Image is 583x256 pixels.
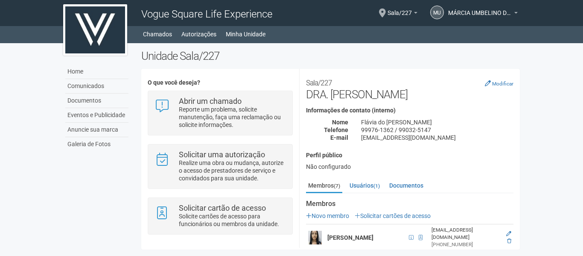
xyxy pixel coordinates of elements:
a: Eventos e Publicidade [65,108,128,123]
strong: E-mail [330,134,348,141]
img: logo.jpg [63,4,127,56]
div: [EMAIL_ADDRESS][DOMAIN_NAME] [431,227,498,241]
div: Não configurado [306,163,513,171]
strong: Solicitar uma autorização [179,150,265,159]
span: Sala/227 [388,1,412,16]
h4: O que você deseja? [148,79,292,86]
a: Anuncie sua marca [65,123,128,137]
a: Modificar [485,80,513,87]
p: Reporte um problema, solicite manutenção, faça uma reclamação ou solicite informações. [179,106,286,129]
img: user.png [308,231,322,244]
a: Documentos [65,94,128,108]
a: Comunicados [65,79,128,94]
small: (1) [373,183,380,189]
h4: Informações de contato (interno) [306,107,513,114]
strong: Membros [306,200,513,208]
a: Usuários(1) [347,179,382,192]
a: Solicitar cartão de acesso Solicite cartões de acesso para funcionários ou membros da unidade. [154,204,286,228]
span: MÁRCIA UMBELINO DOS SANTOS [448,1,512,16]
small: Sala/227 [306,79,332,87]
a: Membros(7) [306,179,342,193]
a: Autorizações [181,28,216,40]
a: Home [65,65,128,79]
span: Vogue Square Life Experience [141,8,272,20]
a: Editar membro [506,231,511,237]
a: MÁRCIA UMBELINO DOS SANTOS [448,11,518,18]
a: Documentos [387,179,426,192]
a: Sala/227 [388,11,417,18]
strong: Abrir um chamado [179,97,242,106]
p: Realize uma obra ou mudança, autorize o acesso de prestadores de serviço e convidados para sua un... [179,159,286,182]
small: (7) [334,183,340,189]
p: Solicite cartões de acesso para funcionários ou membros da unidade. [179,212,286,228]
div: Flávia do [PERSON_NAME] [355,118,520,126]
strong: Nome [332,119,348,126]
h4: Perfil público [306,152,513,159]
a: Solicitar cartões de acesso [355,212,431,219]
a: Chamados [143,28,172,40]
strong: Telefone [324,127,348,133]
a: Solicitar uma autorização Realize uma obra ou mudança, autorize o acesso de prestadores de serviç... [154,151,286,182]
strong: Solicitar cartão de acesso [179,203,266,212]
strong: [PERSON_NAME] [327,234,373,241]
h2: Unidade Sala/227 [141,50,520,62]
div: [EMAIL_ADDRESS][DOMAIN_NAME] [355,134,520,141]
a: MU [430,6,444,19]
small: Modificar [492,81,513,87]
a: Minha Unidade [226,28,265,40]
a: Excluir membro [507,238,511,244]
a: Galeria de Fotos [65,137,128,151]
a: Abrir um chamado Reporte um problema, solicite manutenção, faça uma reclamação ou solicite inform... [154,97,286,129]
h2: DRA. [PERSON_NAME] [306,75,513,101]
a: Novo membro [306,212,349,219]
div: 99976-1362 / 99032-5147 [355,126,520,134]
div: [PHONE_NUMBER] [431,241,498,248]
